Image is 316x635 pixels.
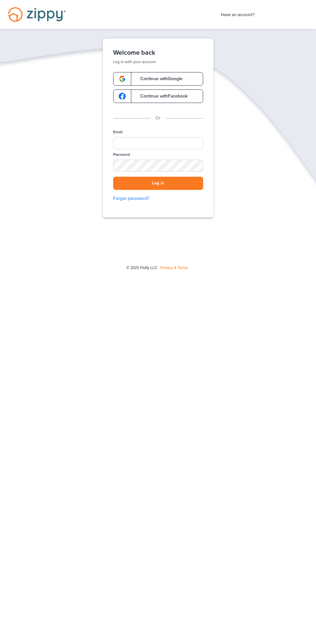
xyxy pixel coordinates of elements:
p: Or [155,115,161,122]
img: google-logo [119,93,126,100]
input: Email [113,137,203,149]
a: Forgot password? [113,195,203,202]
p: Log in with your account. [113,59,203,64]
h1: Welcome back [113,49,203,57]
span: Continue with Google [134,77,183,81]
a: google-logoContinue withFacebook [113,89,203,103]
label: Password [113,152,130,157]
img: google-logo [119,75,126,82]
input: Password [113,160,203,172]
span: © 2025 Floify LLC [126,266,157,270]
label: Email [113,129,123,135]
span: Continue with Facebook [134,94,188,98]
button: Log in [113,177,203,190]
a: Privacy & Terms [160,266,188,270]
span: Have an account? [221,8,255,18]
a: google-logoContinue withGoogle [113,72,203,86]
